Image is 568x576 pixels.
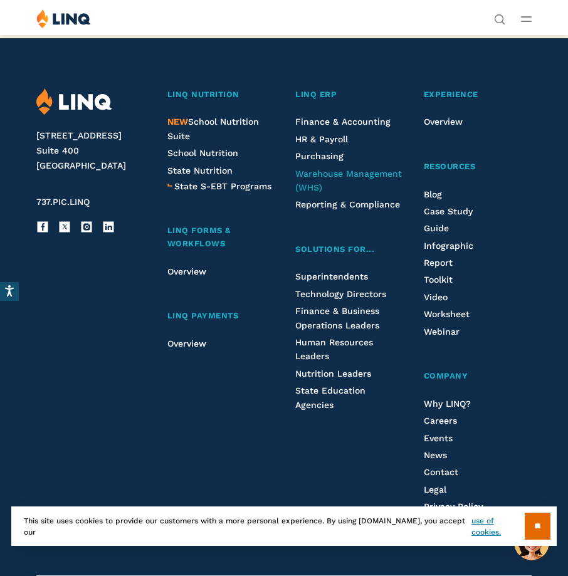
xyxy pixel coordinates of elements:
span: Resources [424,162,476,171]
a: Video [424,292,448,302]
img: LINQ | K‑12 Software [36,88,112,115]
a: State Nutrition [167,165,233,175]
span: LINQ Forms & Workflows [167,226,231,248]
div: This site uses cookies to provide our customers with a more personal experience. By using [DOMAIN... [11,506,557,546]
a: Reporting & Compliance [295,199,400,209]
a: Why LINQ? [424,399,471,409]
a: State Education Agencies [295,385,366,409]
a: Report [424,258,453,268]
a: Infographic [424,241,473,251]
a: Superintendents [295,271,368,281]
span: School Nutrition Suite [167,117,259,140]
span: Experience [424,90,478,99]
a: Company [424,370,532,383]
a: Purchasing [295,151,344,161]
a: LinkedIn [102,221,115,233]
a: Webinar [424,327,460,337]
a: Human Resources Leaders [295,337,373,361]
a: NEWSchool Nutrition Suite [167,117,259,140]
a: Overview [167,338,206,348]
a: Instagram [80,221,93,233]
a: Finance & Business Operations Leaders [295,306,379,330]
span: LINQ ERP [295,90,337,99]
a: Toolkit [424,275,453,285]
a: LINQ Nutrition [167,88,275,102]
a: LINQ ERP [295,88,404,102]
a: Overview [167,266,206,276]
a: LINQ Forms & Workflows [167,224,275,251]
a: Events [424,433,453,443]
a: use of cookies. [471,515,525,538]
a: Finance & Accounting [295,117,391,127]
a: Worksheet [424,309,470,319]
a: X [58,221,71,233]
span: NEW [167,117,188,127]
a: Experience [424,88,532,102]
a: Guide [424,223,449,233]
nav: Utility Navigation [494,9,505,24]
a: News [424,450,447,460]
a: Blog [424,189,442,199]
img: LINQ | K‑12 Software [36,9,91,28]
a: School Nutrition [167,148,238,158]
button: Open Main Menu [521,12,532,26]
span: LINQ Payments [167,311,239,320]
a: Legal [424,484,446,495]
a: Technology Directors [295,289,386,299]
span: 737.PIC.LINQ [36,197,90,207]
span: Company [424,371,468,380]
a: Contact [424,467,458,477]
button: Open Search Bar [494,13,505,24]
address: [STREET_ADDRESS] Suite 400 [GEOGRAPHIC_DATA] [36,128,150,173]
a: Warehouse Management (WHS) [295,169,402,192]
a: Overview [424,117,463,127]
a: Careers [424,416,457,426]
a: Facebook [36,221,49,233]
span: LINQ Nutrition [167,90,239,99]
a: Resources [424,160,532,174]
a: LINQ Payments [167,310,275,323]
a: Privacy Policy [424,501,483,511]
a: Case Study [424,206,473,216]
a: HR & Payroll [295,134,348,144]
a: Nutrition Leaders [295,369,371,379]
span: State S-EBT Programs [174,181,271,191]
a: State S-EBT Programs [174,179,271,193]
